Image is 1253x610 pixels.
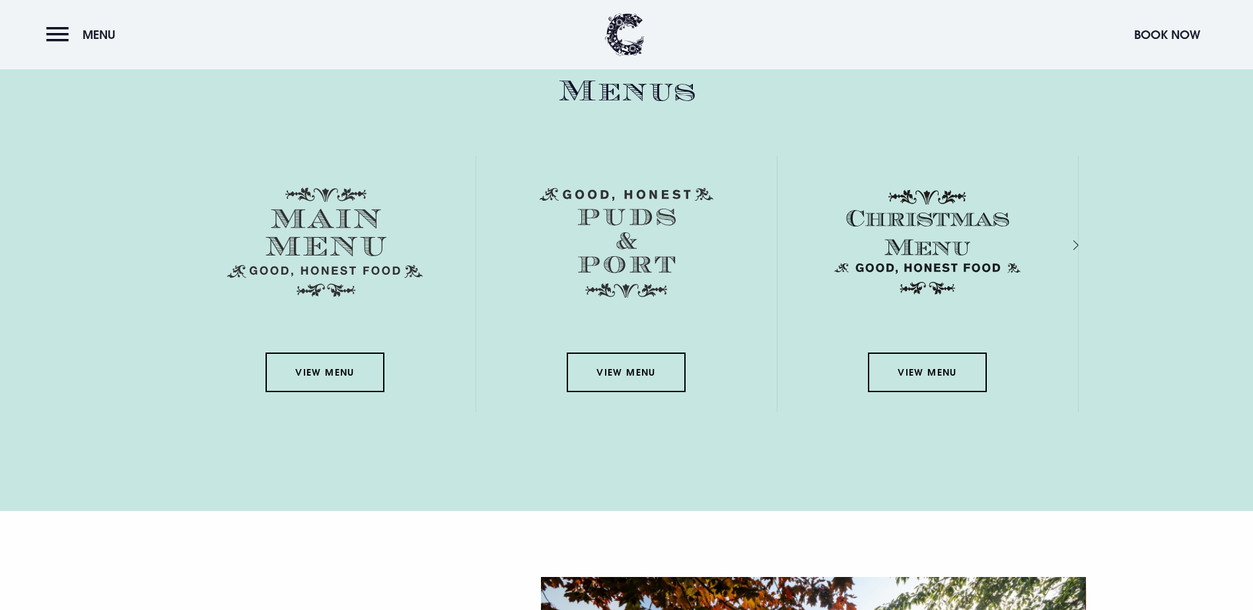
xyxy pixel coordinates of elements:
a: View Menu [567,353,686,392]
img: Menu puds and port [540,187,713,298]
img: Menu main menu [227,187,423,297]
button: Menu [46,20,122,49]
a: View Menu [266,353,384,392]
img: Christmas Menu SVG [830,187,1025,297]
h2: Menus [175,74,1079,109]
span: Menu [83,27,116,42]
img: Clandeboye Lodge [605,13,645,56]
button: Book Now [1128,20,1207,49]
div: Next slide [1056,236,1068,255]
a: View Menu [868,353,987,392]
